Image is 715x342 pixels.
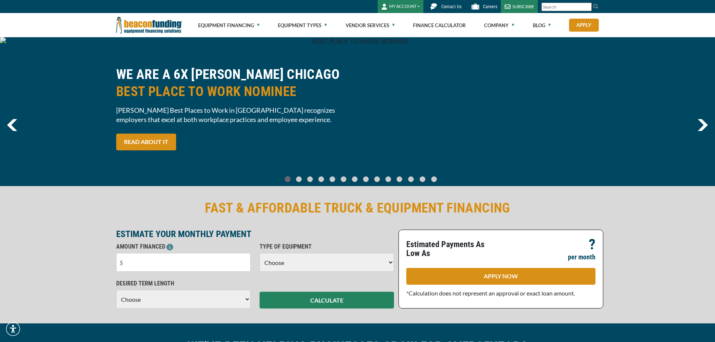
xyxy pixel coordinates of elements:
a: Go To Slide 6 [350,176,359,182]
a: Company [484,13,514,37]
p: per month [568,253,595,262]
img: Left Navigator [7,119,17,131]
a: Go To Slide 1 [294,176,303,182]
a: previous [7,119,17,131]
a: Go To Slide 0 [283,176,292,182]
a: Finance Calculator [413,13,466,37]
img: Right Navigator [697,119,708,131]
a: next [697,119,708,131]
input: $ [116,253,251,272]
a: Equipment Types [278,13,327,37]
a: Go To Slide 10 [395,176,404,182]
a: READ ABOUT IT [116,134,176,150]
span: [PERSON_NAME] Best Places to Work in [GEOGRAPHIC_DATA] recognizes employers that excel at both wo... [116,106,353,124]
a: Go To Slide 4 [328,176,337,182]
a: APPLY NOW [406,268,595,285]
p: ? [589,240,595,249]
a: Equipment Financing [198,13,260,37]
span: BEST PLACE TO WORK NOMINEE [116,83,353,100]
a: Go To Slide 13 [429,176,439,182]
a: Go To Slide 2 [305,176,314,182]
a: Go To Slide 3 [317,176,325,182]
a: Apply [569,19,599,32]
span: Careers [483,4,497,9]
a: Vendor Services [346,13,395,37]
span: Contact Us [441,4,461,9]
h2: WE ARE A 6X [PERSON_NAME] CHICAGO [116,66,353,100]
input: Search [541,3,592,11]
a: Blog [533,13,551,37]
a: Go To Slide 9 [384,176,393,182]
p: ESTIMATE YOUR MONTHLY PAYMENT [116,230,394,239]
a: Go To Slide 12 [418,176,427,182]
a: Go To Slide 7 [361,176,370,182]
p: TYPE OF EQUIPMENT [260,242,394,251]
a: Go To Slide 8 [372,176,381,182]
a: Clear search text [584,4,590,10]
p: DESIRED TERM LENGTH [116,279,251,288]
img: Search [593,3,599,9]
img: Beacon Funding Corporation logo [116,13,182,37]
h2: FAST & AFFORDABLE TRUCK & EQUIPMENT FINANCING [116,199,599,217]
p: Estimated Payments As Low As [406,240,496,258]
a: Go To Slide 11 [406,176,416,182]
p: AMOUNT FINANCED [116,242,251,251]
button: CALCULATE [260,292,394,309]
span: *Calculation does not represent an approval or exact loan amount. [406,290,575,297]
a: Go To Slide 5 [339,176,348,182]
